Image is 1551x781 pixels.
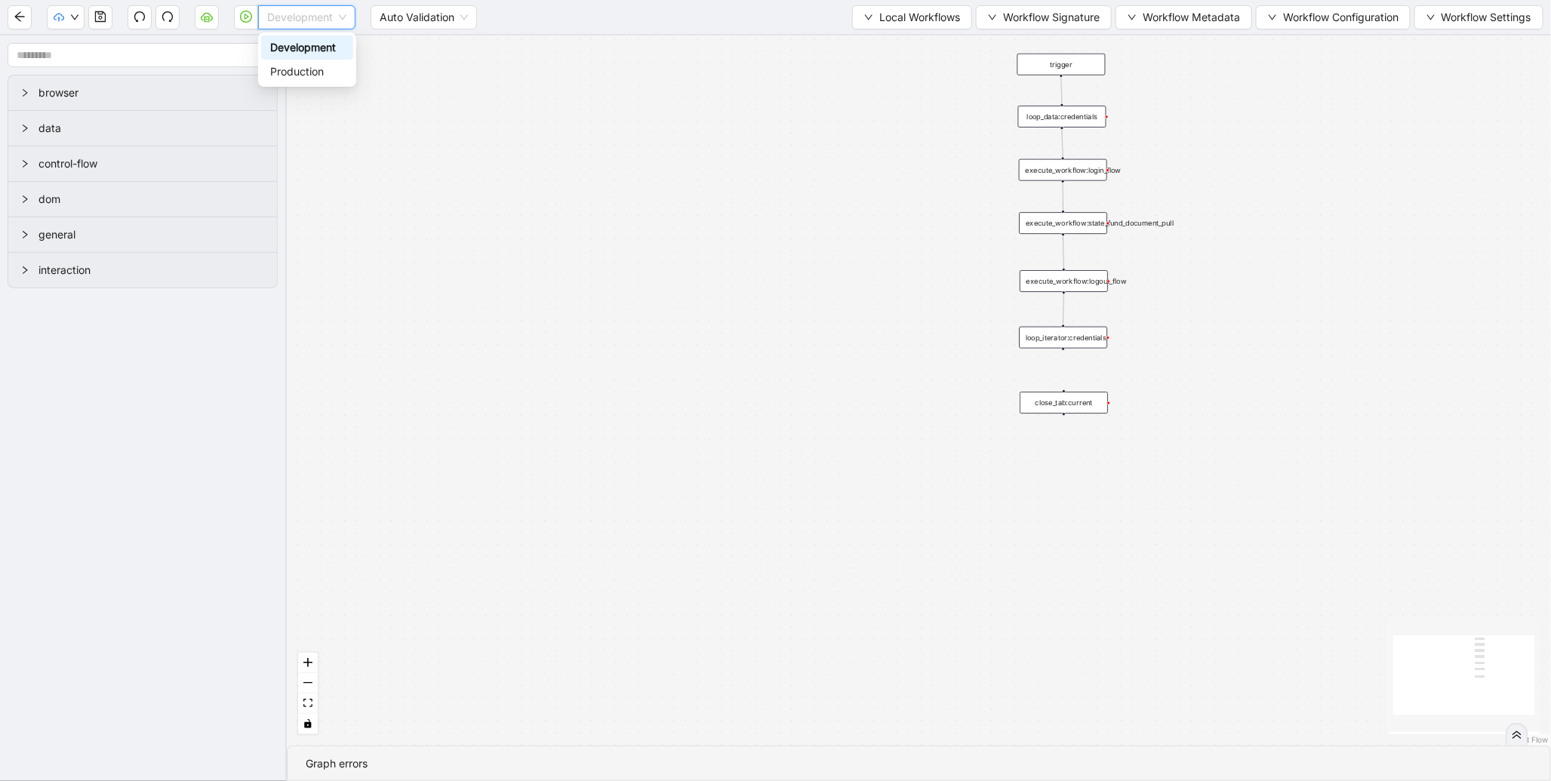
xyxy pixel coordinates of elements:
[1283,9,1399,26] span: Workflow Configuration
[1268,13,1277,22] span: down
[1020,270,1108,292] div: execute_workflow:logout_flow
[1003,9,1100,26] span: Workflow Signature
[128,5,152,29] button: undo
[1018,106,1106,128] div: loop_data:credentials
[1062,130,1063,157] g: Edge from loop_data:credentials to execute_workflow:login_flow
[852,5,972,29] button: downLocal Workflows
[1019,159,1107,181] div: execute_workflow:login_flow
[20,266,29,275] span: right
[1128,13,1137,22] span: down
[38,85,265,101] span: browser
[20,159,29,168] span: right
[47,5,85,29] button: cloud-uploaddown
[38,191,265,208] span: dom
[20,195,29,204] span: right
[20,230,29,239] span: right
[38,262,265,278] span: interaction
[1116,5,1252,29] button: downWorkflow Metadata
[988,13,997,22] span: down
[155,5,180,29] button: redo
[162,11,174,23] span: redo
[1426,13,1436,22] span: down
[306,755,1532,772] div: Graph errors
[1017,54,1106,75] div: trigger
[94,11,106,23] span: save
[976,5,1112,29] button: downWorkflow Signature
[261,35,353,60] div: Development
[234,5,258,29] button: play-circle
[298,693,318,714] button: fit view
[1509,735,1549,744] a: React Flow attribution
[1057,423,1071,437] span: plus-circle
[8,75,277,110] div: browser
[8,253,277,287] div: interaction
[8,182,277,217] div: dom
[380,6,468,29] span: Auto Validation
[240,11,252,23] span: play-circle
[298,673,318,693] button: zoom out
[38,155,265,172] span: control-flow
[88,5,112,29] button: save
[1061,78,1062,103] g: Edge from trigger to loop_data:credentials
[1020,327,1108,349] div: loop_iterator:credentialsplus-circle
[201,11,213,23] span: cloud-server
[8,5,32,29] button: arrow-left
[1414,5,1543,29] button: downWorkflow Settings
[20,88,29,97] span: right
[1020,327,1108,349] div: loop_iterator:credentials
[1056,357,1070,371] span: plus-circle
[8,111,277,146] div: data
[38,120,265,137] span: data
[1019,212,1107,234] div: execute_workflow:state_fund_document_pull
[195,5,219,29] button: cloud-server
[54,12,64,23] span: cloud-upload
[864,13,873,22] span: down
[1020,392,1108,414] div: close_tab:currentplus-circle
[879,9,960,26] span: Local Workflows
[270,39,344,56] div: Development
[1442,9,1531,26] span: Workflow Settings
[298,653,318,673] button: zoom in
[14,11,26,23] span: arrow-left
[1512,730,1522,740] span: double-right
[1256,5,1411,29] button: downWorkflow Configuration
[1143,9,1240,26] span: Workflow Metadata
[270,63,344,80] div: Production
[38,226,265,243] span: general
[70,13,79,22] span: down
[1020,392,1108,414] div: close_tab:current
[298,714,318,734] button: toggle interactivity
[8,217,277,252] div: general
[267,6,346,29] span: Development
[134,11,146,23] span: undo
[20,124,29,133] span: right
[261,60,353,84] div: Production
[8,146,277,181] div: control-flow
